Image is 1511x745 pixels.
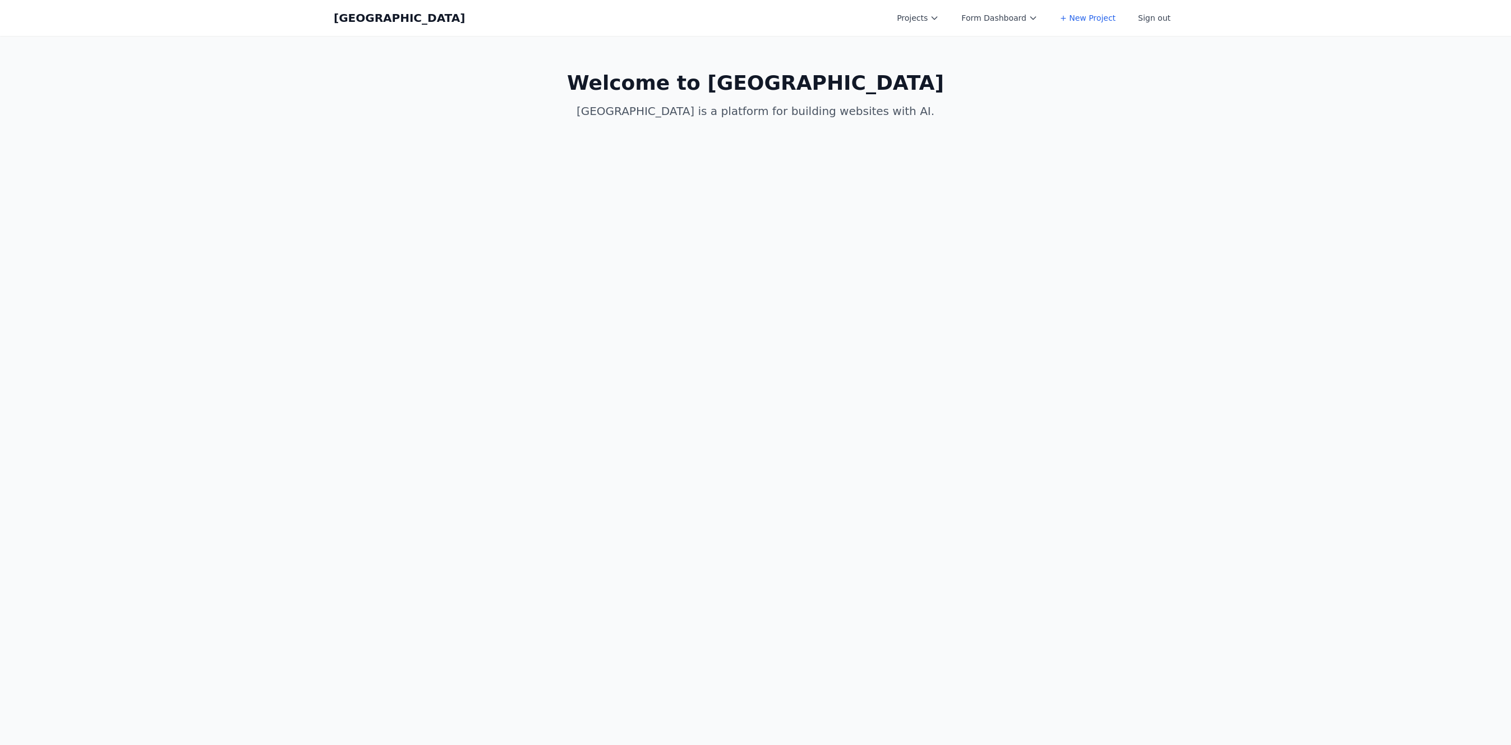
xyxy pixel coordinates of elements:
button: Form Dashboard [955,8,1044,28]
p: [GEOGRAPHIC_DATA] is a platform for building websites with AI. [540,103,971,119]
button: Projects [890,8,946,28]
button: Sign out [1131,8,1177,28]
a: [GEOGRAPHIC_DATA] [334,10,465,26]
h1: Welcome to [GEOGRAPHIC_DATA] [540,72,971,94]
a: + New Project [1053,8,1122,28]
